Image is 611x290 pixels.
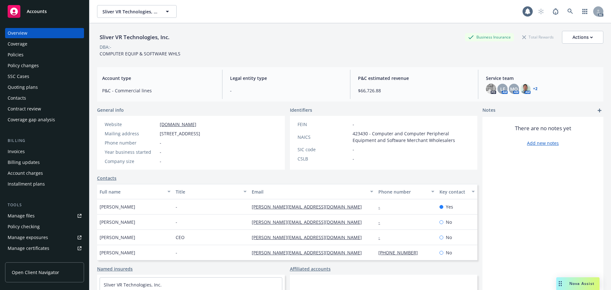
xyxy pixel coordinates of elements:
[100,188,164,195] div: Full name
[160,130,200,137] span: [STREET_ADDRESS]
[439,188,468,195] div: Key contact
[5,179,84,189] a: Installment plans
[5,3,84,20] a: Accounts
[562,31,603,44] button: Actions
[105,130,157,137] div: Mailing address
[572,31,593,43] div: Actions
[298,146,350,153] div: SIC code
[8,115,55,125] div: Coverage gap analysis
[252,234,367,240] a: [PERSON_NAME][EMAIL_ADDRESS][DOMAIN_NAME]
[520,84,530,94] img: photo
[446,234,452,241] span: No
[465,33,514,41] div: Business Insurance
[535,5,547,18] a: Start snowing
[8,179,45,189] div: Installment plans
[290,265,331,272] a: Affiliated accounts
[176,234,185,241] span: CEO
[5,104,84,114] a: Contract review
[486,84,496,94] img: photo
[446,249,452,256] span: No
[173,184,249,199] button: Title
[176,219,177,225] span: -
[298,121,350,128] div: FEIN
[230,75,342,81] span: Legal entity type
[252,219,367,225] a: [PERSON_NAME][EMAIL_ADDRESS][DOMAIN_NAME]
[8,232,48,243] div: Manage exposures
[549,5,562,18] a: Report a Bug
[353,121,354,128] span: -
[5,93,84,103] a: Contacts
[298,134,350,140] div: NAICS
[290,107,312,113] span: Identifiers
[378,250,423,256] a: [PHONE_NUMBER]
[5,168,84,178] a: Account charges
[100,51,180,57] span: COMPUTER EQUIP & SOFTWARE WHLS
[446,219,452,225] span: No
[358,75,470,81] span: P&C estimated revenue
[230,87,342,94] span: -
[533,87,537,91] a: +2
[437,184,477,199] button: Key contact
[97,175,116,181] a: Contacts
[160,158,161,165] span: -
[446,203,453,210] span: Yes
[102,87,214,94] span: P&C - Commercial lines
[5,115,84,125] a: Coverage gap analysis
[5,243,84,253] a: Manage certificates
[556,277,600,290] button: Nova Assist
[8,82,38,92] div: Quoting plans
[5,211,84,221] a: Manage files
[8,168,43,178] div: Account charges
[8,60,39,71] div: Policy changes
[5,82,84,92] a: Quoting plans
[104,282,162,288] a: Sliver VR Technologies, Inc.
[8,28,27,38] div: Overview
[353,155,354,162] span: -
[5,39,84,49] a: Coverage
[249,184,376,199] button: Email
[97,184,173,199] button: Full name
[27,9,47,14] span: Accounts
[378,188,427,195] div: Phone number
[353,130,470,144] span: 423430 - Computer and Computer Peripheral Equipment and Software Merchant Wholesalers
[5,254,84,264] a: Manage claims
[97,107,124,113] span: General info
[100,249,135,256] span: [PERSON_NAME]
[97,5,177,18] button: Sliver VR Technologies, Inc.
[176,249,177,256] span: -
[5,71,84,81] a: SSC Cases
[5,138,84,144] div: Billing
[100,44,111,50] div: DBA: -
[564,5,577,18] a: Search
[8,243,49,253] div: Manage certificates
[569,281,594,286] span: Nova Assist
[105,158,157,165] div: Company size
[97,33,172,41] div: Sliver VR Technologies, Inc.
[5,202,84,208] div: Tools
[160,139,161,146] span: -
[102,8,158,15] span: Sliver VR Technologies, Inc.
[105,139,157,146] div: Phone number
[8,50,24,60] div: Policies
[596,107,603,114] a: add
[527,140,559,146] a: Add new notes
[100,203,135,210] span: [PERSON_NAME]
[519,33,557,41] div: Total Rewards
[102,75,214,81] span: Account type
[8,222,40,232] div: Policy checking
[358,87,470,94] span: $66,726.88
[176,203,177,210] span: -
[160,121,196,127] a: [DOMAIN_NAME]
[176,188,240,195] div: Title
[556,277,564,290] div: Drag to move
[252,188,366,195] div: Email
[5,28,84,38] a: Overview
[5,146,84,157] a: Invoices
[5,157,84,167] a: Billing updates
[160,149,161,155] span: -
[500,86,505,92] span: LF
[5,60,84,71] a: Policy changes
[8,39,27,49] div: Coverage
[12,269,59,276] span: Open Client Navigator
[252,204,367,210] a: [PERSON_NAME][EMAIL_ADDRESS][DOMAIN_NAME]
